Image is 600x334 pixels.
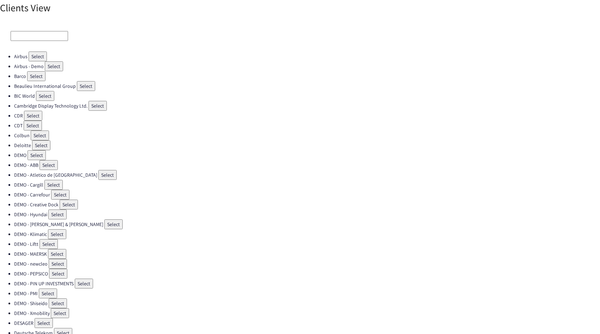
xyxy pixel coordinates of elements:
[14,160,600,170] li: DEMO - ABB
[14,61,600,71] li: Airbus - Demo
[51,190,69,200] button: Select
[14,308,600,318] li: DEMO - Xmobility
[29,51,47,61] button: Select
[48,249,66,259] button: Select
[75,279,93,289] button: Select
[39,289,57,298] button: Select
[14,71,600,81] li: Barco
[14,91,600,101] li: BIC World
[88,101,107,111] button: Select
[14,229,600,239] li: DEMO - Klimatic
[48,229,66,239] button: Select
[14,51,600,61] li: Airbus
[14,269,600,279] li: DEMO - PEPSICO
[14,190,600,200] li: DEMO - Carrefour
[14,289,600,298] li: DEMO - PMI
[14,140,600,150] li: Deloitte
[14,298,600,308] li: DEMO - Shiseido
[32,140,50,150] button: Select
[14,239,600,249] li: DEMO - Liftt
[24,111,42,121] button: Select
[36,91,54,101] button: Select
[51,308,69,318] button: Select
[14,111,600,121] li: CDR
[14,318,600,328] li: DESAGER
[104,219,123,229] button: Select
[77,81,95,91] button: Select
[49,259,67,269] button: Select
[39,239,58,249] button: Select
[48,209,67,219] button: Select
[14,170,600,180] li: DEMO - Atletico de [GEOGRAPHIC_DATA]
[49,269,67,279] button: Select
[14,121,600,130] li: CDT
[31,130,49,140] button: Select
[27,150,46,160] button: Select
[44,180,63,190] button: Select
[60,200,78,209] button: Select
[49,298,67,308] button: Select
[98,170,117,180] button: Select
[14,150,600,160] li: DEMO
[14,219,600,229] li: DEMO - [PERSON_NAME] & [PERSON_NAME]
[39,160,58,170] button: Select
[14,81,600,91] li: Beaulieu International Group
[14,101,600,111] li: Cambridge Display Technology Ltd.
[45,61,63,71] button: Select
[14,200,600,209] li: DEMO - Creative Dock
[14,279,600,289] li: DEMO - PIN UP INVESTMENTS
[35,318,53,328] button: Select
[14,249,600,259] li: DEMO - MAERSK
[14,209,600,219] li: DEMO - Hyundai
[14,130,600,140] li: Colbun
[27,71,45,81] button: Select
[14,259,600,269] li: DEMO - newcleo
[14,180,600,190] li: DEMO - Cargill
[24,121,42,130] button: Select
